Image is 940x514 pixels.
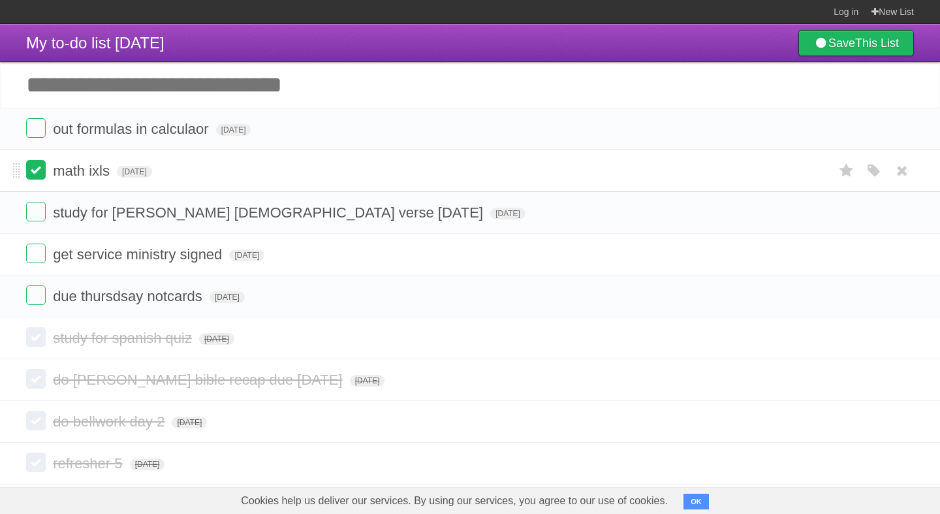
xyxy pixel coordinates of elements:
[26,285,46,305] label: Done
[53,204,486,221] span: study for [PERSON_NAME] [DEMOGRAPHIC_DATA] verse [DATE]
[834,160,859,182] label: Star task
[350,375,385,387] span: [DATE]
[53,246,225,263] span: get service ministry signed
[26,327,46,347] label: Done
[26,202,46,221] label: Done
[26,34,164,52] span: My to-do list [DATE]
[26,118,46,138] label: Done
[210,291,245,303] span: [DATE]
[228,488,681,514] span: Cookies help us deliver our services. By using our services, you agree to our use of cookies.
[229,249,264,261] span: [DATE]
[53,330,195,346] span: study for spanish quiz
[199,333,234,345] span: [DATE]
[53,372,345,388] span: do [PERSON_NAME] bible recap due [DATE]
[53,288,206,304] span: due thursdsay notcards
[683,494,709,509] button: OK
[172,417,207,428] span: [DATE]
[26,369,46,389] label: Done
[798,30,914,56] a: SaveThis List
[53,163,113,179] span: math ixls
[53,121,211,137] span: out formulas in calculaor
[855,37,899,50] b: This List
[53,455,125,472] span: refresher 5
[26,160,46,180] label: Done
[216,124,251,136] span: [DATE]
[26,411,46,430] label: Done
[490,208,525,219] span: [DATE]
[117,166,152,178] span: [DATE]
[26,244,46,263] label: Done
[26,453,46,472] label: Done
[53,413,168,430] span: do bellwork day 2
[130,458,165,470] span: [DATE]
